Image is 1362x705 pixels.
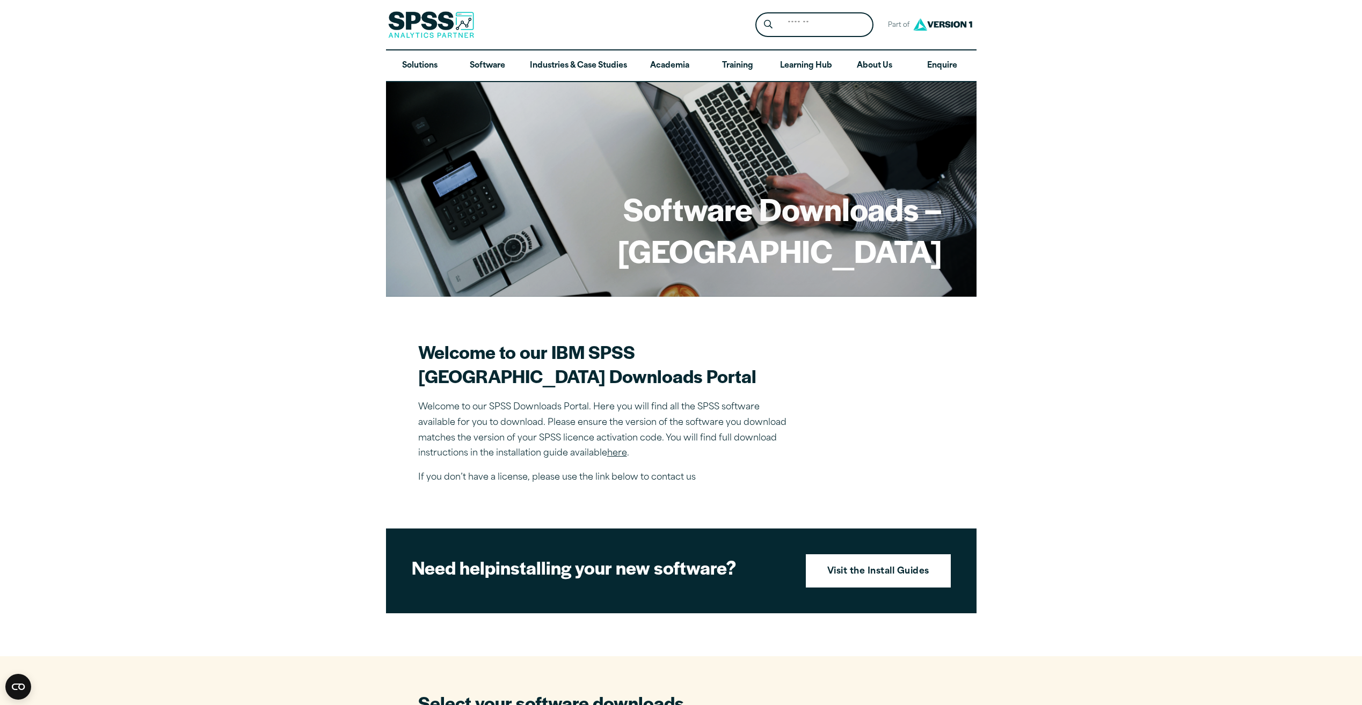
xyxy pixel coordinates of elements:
h2: installing your new software? [412,555,788,579]
a: Solutions [386,50,454,82]
nav: Desktop version of site main menu [386,50,977,82]
strong: Visit the Install Guides [827,565,929,579]
img: SPSS Analytics Partner [388,11,474,38]
a: Training [703,50,771,82]
form: Site Header Search Form [755,12,873,38]
a: Learning Hub [771,50,841,82]
a: Software [454,50,521,82]
a: here [607,449,627,458]
button: Search magnifying glass icon [758,15,778,35]
p: If you don’t have a license, please use the link below to contact us [418,470,794,486]
a: About Us [841,50,908,82]
h2: Welcome to our IBM SPSS [GEOGRAPHIC_DATA] Downloads Portal [418,340,794,388]
a: Visit the Install Guides [806,554,951,587]
a: Industries & Case Studies [521,50,636,82]
h1: Software Downloads – [GEOGRAPHIC_DATA] [420,188,942,271]
a: Enquire [908,50,976,82]
button: Open CMP widget [5,674,31,700]
a: Academia [636,50,703,82]
img: Version1 Logo [911,14,975,34]
strong: Need help [412,554,496,580]
svg: Search magnifying glass icon [764,20,773,29]
p: Welcome to our SPSS Downloads Portal. Here you will find all the SPSS software available for you ... [418,400,794,461]
span: Part of [882,18,911,33]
